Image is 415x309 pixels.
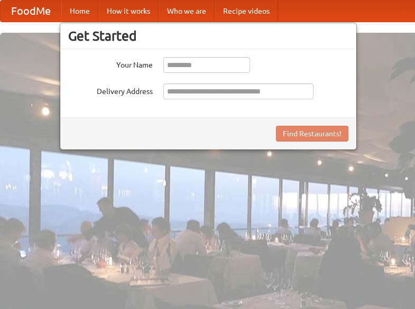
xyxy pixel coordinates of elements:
[68,28,348,44] h3: Get Started
[68,83,153,97] label: Delivery Address
[1,1,61,22] a: FoodMe
[276,126,348,142] button: Find Restaurants!
[159,1,215,22] a: Who we are
[98,1,159,22] a: How it works
[215,1,278,22] a: Recipe videos
[68,57,153,70] label: Your Name
[61,1,98,22] a: Home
